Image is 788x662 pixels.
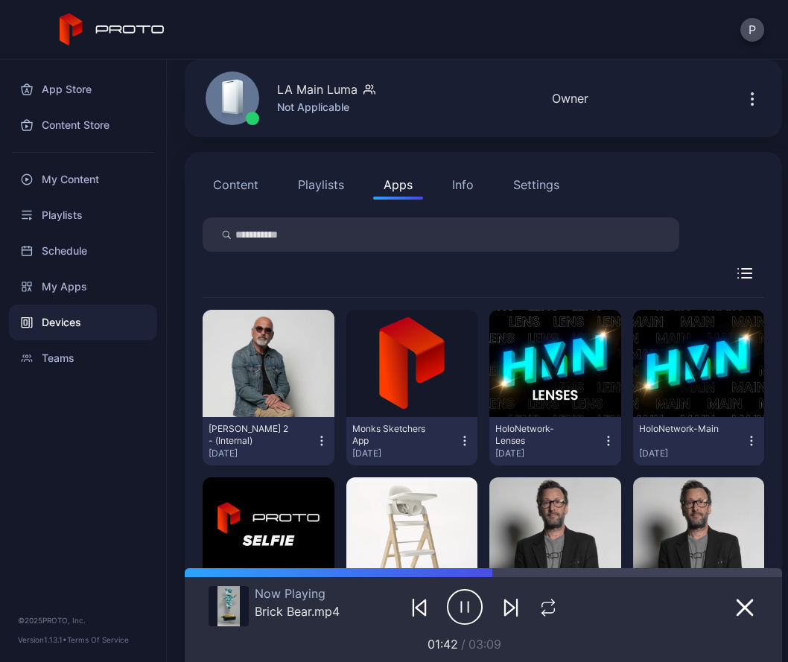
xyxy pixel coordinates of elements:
[209,448,315,459] div: [DATE]
[352,423,434,447] div: Monks Sketchers App
[9,162,157,197] a: My Content
[255,604,340,619] div: Brick Bear.mp4
[9,233,157,269] a: Schedule
[277,98,375,116] div: Not Applicable
[552,89,588,107] div: Owner
[373,170,423,200] button: Apps
[287,170,355,200] button: Playlists
[67,635,129,644] a: Terms Of Service
[352,423,472,459] button: Monks Sketchers App[DATE]
[9,305,157,340] a: Devices
[9,71,157,107] a: App Store
[209,423,290,447] div: Howie Mandel 2 - (Internal)
[639,423,721,435] div: HoloNetwork-Main
[468,637,501,652] span: 03:09
[9,269,157,305] a: My Apps
[428,637,458,652] span: 01:42
[452,176,474,194] div: Info
[495,448,602,459] div: [DATE]
[9,107,157,143] a: Content Store
[442,170,484,200] button: Info
[740,18,764,42] button: P
[503,170,570,200] button: Settings
[461,637,466,652] span: /
[203,170,269,200] button: Content
[9,197,157,233] a: Playlists
[495,423,577,447] div: HoloNetwork-Lenses
[352,448,459,459] div: [DATE]
[255,586,340,601] div: Now Playing
[277,80,358,98] div: LA Main Luma
[639,423,759,459] button: HoloNetwork-Main[DATE]
[495,423,615,459] button: HoloNetwork-Lenses[DATE]
[18,614,148,626] div: © 2025 PROTO, Inc.
[639,448,746,459] div: [DATE]
[9,340,157,376] a: Teams
[209,423,328,459] button: [PERSON_NAME] 2 - (Internal)[DATE]
[513,176,559,194] div: Settings
[18,635,67,644] span: Version 1.13.1 •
